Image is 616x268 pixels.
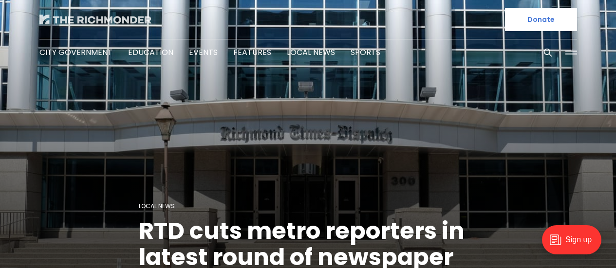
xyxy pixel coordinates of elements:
[39,47,112,58] a: City Government
[287,47,335,58] a: Local News
[139,202,175,210] a: Local News
[534,220,616,268] iframe: portal-trigger
[128,47,173,58] a: Education
[505,8,577,31] a: Donate
[541,45,555,60] button: Search this site
[39,15,151,24] img: The Richmonder
[233,47,271,58] a: Features
[351,47,380,58] a: Sports
[189,47,218,58] a: Events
